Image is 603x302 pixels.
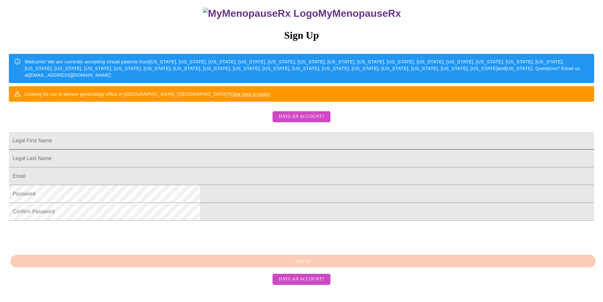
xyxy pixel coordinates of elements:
[271,276,332,281] a: Have an account?
[279,275,324,283] span: Have an account?
[203,8,318,19] img: MyMenopauseRx Logo
[273,274,330,285] button: Have an account?
[9,224,105,248] iframe: reCAPTCHA
[271,118,332,124] a: Have an account?
[25,56,589,81] div: Welcome! We are currently accepting virtual patients from [US_STATE], [US_STATE], [US_STATE], [US...
[273,111,330,122] button: Have an account?
[10,8,594,19] h3: MyMenopauseRx
[279,113,324,121] span: Have an account?
[25,88,270,100] div: Looking for our in person gynecology office in [GEOGRAPHIC_DATA], [GEOGRAPHIC_DATA]?
[29,72,111,78] em: [EMAIL_ADDRESS][DOMAIN_NAME]
[9,29,594,41] h3: Sign Up
[230,91,270,97] a: Click here to login!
